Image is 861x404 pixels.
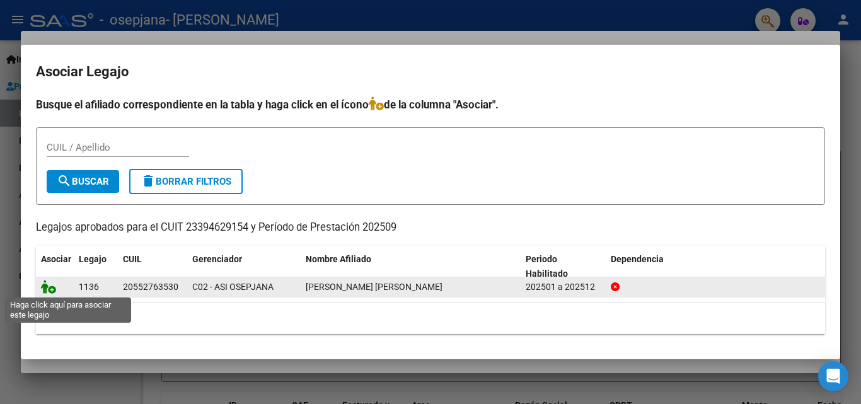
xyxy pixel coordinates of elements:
span: Legajo [79,254,107,264]
datatable-header-cell: Dependencia [606,246,826,287]
button: Buscar [47,170,119,193]
div: 20552763530 [123,280,178,294]
span: Borrar Filtros [141,176,231,187]
datatable-header-cell: Periodo Habilitado [521,246,606,287]
mat-icon: search [57,173,72,188]
div: 202501 a 202512 [526,280,601,294]
span: Periodo Habilitado [526,254,568,279]
span: Dependencia [611,254,664,264]
span: C02 - ASI OSEPJANA [192,282,274,292]
span: 1136 [79,282,99,292]
span: Asociar [41,254,71,264]
datatable-header-cell: CUIL [118,246,187,287]
datatable-header-cell: Gerenciador [187,246,301,287]
div: Open Intercom Messenger [818,361,848,391]
datatable-header-cell: Asociar [36,246,74,287]
button: Borrar Filtros [129,169,243,194]
span: Buscar [57,176,109,187]
span: Gerenciador [192,254,242,264]
span: Nombre Afiliado [306,254,371,264]
mat-icon: delete [141,173,156,188]
h2: Asociar Legajo [36,60,825,84]
span: GARCIA ALVARIZA ALEJO SEBASTIAN [306,282,442,292]
datatable-header-cell: Legajo [74,246,118,287]
div: 1 registros [36,303,825,334]
h4: Busque el afiliado correspondiente en la tabla y haga click en el ícono de la columna "Asociar". [36,96,825,113]
datatable-header-cell: Nombre Afiliado [301,246,521,287]
span: CUIL [123,254,142,264]
p: Legajos aprobados para el CUIT 23394629154 y Período de Prestación 202509 [36,220,825,236]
